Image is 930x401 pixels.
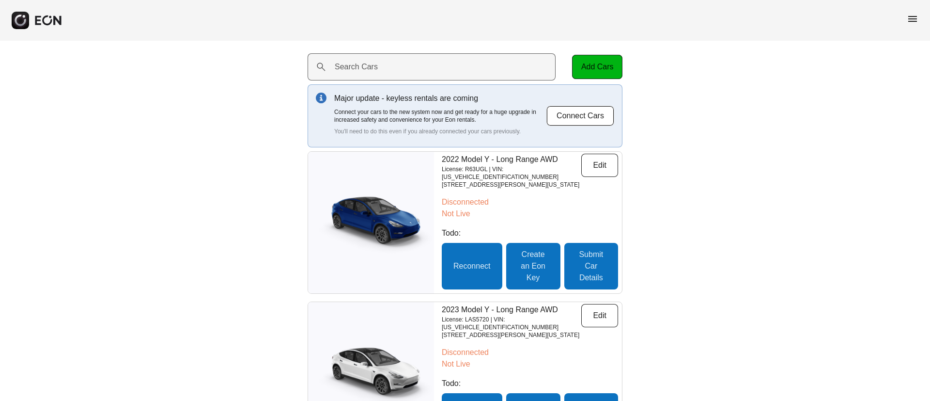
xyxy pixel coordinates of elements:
p: License: LAS5720 | VIN: [US_VEHICLE_IDENTIFICATION_NUMBER] [442,316,581,331]
p: Not Live [442,208,618,220]
button: Create an Eon Key [506,243,560,289]
button: Reconnect [442,243,502,289]
label: Search Cars [335,61,378,73]
p: Major update - keyless rentals are coming [334,93,546,104]
p: Disconnected [442,196,618,208]
button: Add Cars [572,55,622,79]
p: Not Live [442,358,618,370]
p: [STREET_ADDRESS][PERSON_NAME][US_STATE] [442,331,581,339]
button: Connect Cars [546,106,614,126]
p: 2023 Model Y - Long Range AWD [442,304,581,316]
p: Todo: [442,378,618,389]
button: Edit [581,154,618,177]
img: car [308,191,434,254]
p: You'll need to do this even if you already connected your cars previously. [334,128,546,135]
button: Submit Car Details [564,243,618,289]
p: [STREET_ADDRESS][PERSON_NAME][US_STATE] [442,181,581,189]
span: menu [907,13,918,25]
img: info [316,93,326,103]
p: 2022 Model Y - Long Range AWD [442,154,581,165]
p: Connect your cars to the new system now and get ready for a huge upgrade in increased safety and ... [334,108,546,124]
button: Edit [581,304,618,327]
p: Disconnected [442,347,618,358]
p: License: R63UGL | VIN: [US_VEHICLE_IDENTIFICATION_NUMBER] [442,165,581,181]
p: Todo: [442,227,618,239]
